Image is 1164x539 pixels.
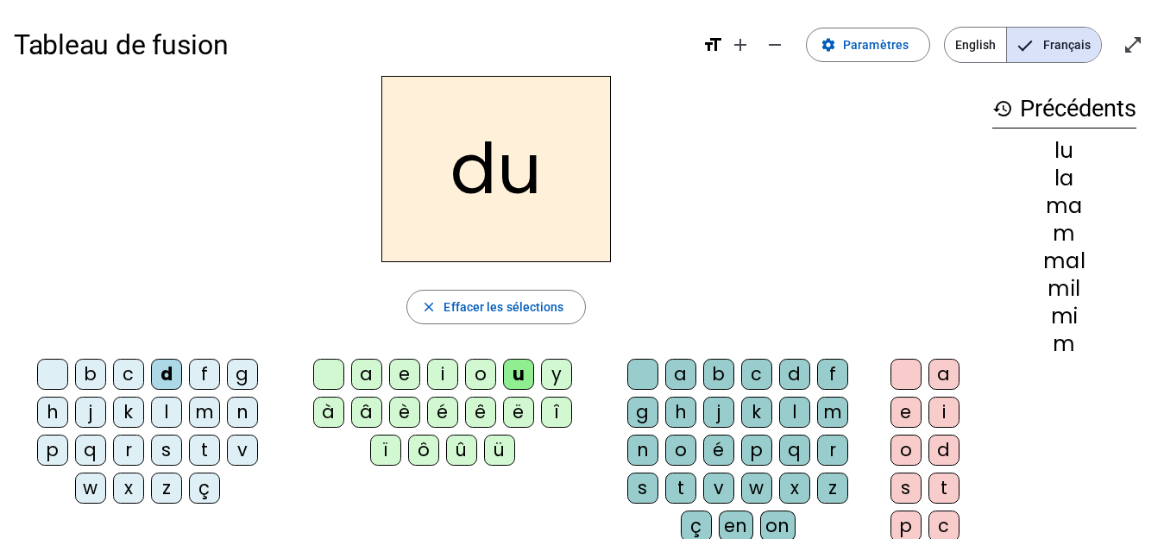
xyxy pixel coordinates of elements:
div: ü [484,435,515,466]
div: j [75,397,106,428]
button: Effacer les sélections [406,290,585,324]
mat-icon: remove [764,34,785,55]
div: g [627,397,658,428]
span: English [945,28,1006,62]
div: m [992,223,1136,244]
div: k [741,397,772,428]
div: m [992,334,1136,354]
div: é [703,435,734,466]
span: Français [1007,28,1101,62]
div: ma [992,196,1136,216]
button: Augmenter la taille de la police [723,28,758,62]
div: é [427,397,458,428]
div: c [113,359,144,390]
div: s [151,435,182,466]
div: h [665,397,696,428]
button: Paramètres [806,28,930,62]
div: b [703,359,734,390]
div: w [75,473,106,504]
div: q [75,435,106,466]
div: z [151,473,182,504]
div: v [703,473,734,504]
div: d [928,435,960,466]
div: à [313,397,344,428]
div: q [779,435,810,466]
div: g [227,359,258,390]
div: v [227,435,258,466]
div: d [151,359,182,390]
div: lu [992,141,1136,161]
div: m [189,397,220,428]
mat-icon: add [730,34,751,55]
div: û [446,435,477,466]
div: h [37,397,68,428]
div: r [113,435,144,466]
div: i [427,359,458,390]
div: p [741,435,772,466]
div: ë [503,397,534,428]
div: x [779,473,810,504]
div: n [627,435,658,466]
div: a [928,359,960,390]
div: z [817,473,848,504]
mat-icon: close [421,299,437,315]
h2: du [381,76,611,262]
div: mil [992,279,1136,299]
h3: Précédents [992,90,1136,128]
div: t [189,435,220,466]
div: e [890,397,922,428]
div: a [351,359,382,390]
div: p [37,435,68,466]
div: s [627,473,658,504]
div: mi [992,306,1136,327]
div: r [817,435,848,466]
div: mal [992,251,1136,272]
mat-icon: format_size [702,34,723,55]
mat-button-toggle-group: Language selection [944,27,1102,63]
div: â [351,397,382,428]
div: è [389,397,420,428]
div: x [113,473,144,504]
span: Paramètres [843,34,909,55]
div: ç [189,473,220,504]
div: w [741,473,772,504]
div: n [227,397,258,428]
div: a [665,359,696,390]
div: b [75,359,106,390]
div: j [703,397,734,428]
button: Diminuer la taille de la police [758,28,792,62]
div: u [503,359,534,390]
div: o [465,359,496,390]
div: i [928,397,960,428]
div: î [541,397,572,428]
div: s [890,473,922,504]
div: t [665,473,696,504]
button: Entrer en plein écran [1116,28,1150,62]
div: t [928,473,960,504]
div: y [541,359,572,390]
h1: Tableau de fusion [14,17,689,72]
mat-icon: open_in_full [1123,34,1143,55]
div: k [113,397,144,428]
div: ê [465,397,496,428]
div: o [890,435,922,466]
span: Effacer les sélections [444,297,563,317]
div: f [189,359,220,390]
div: f [817,359,848,390]
div: m [817,397,848,428]
div: e [389,359,420,390]
div: ï [370,435,401,466]
mat-icon: settings [821,37,836,53]
mat-icon: history [992,98,1013,119]
div: c [741,359,772,390]
div: o [665,435,696,466]
div: l [151,397,182,428]
div: la [992,168,1136,189]
div: l [779,397,810,428]
div: ô [408,435,439,466]
div: d [779,359,810,390]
